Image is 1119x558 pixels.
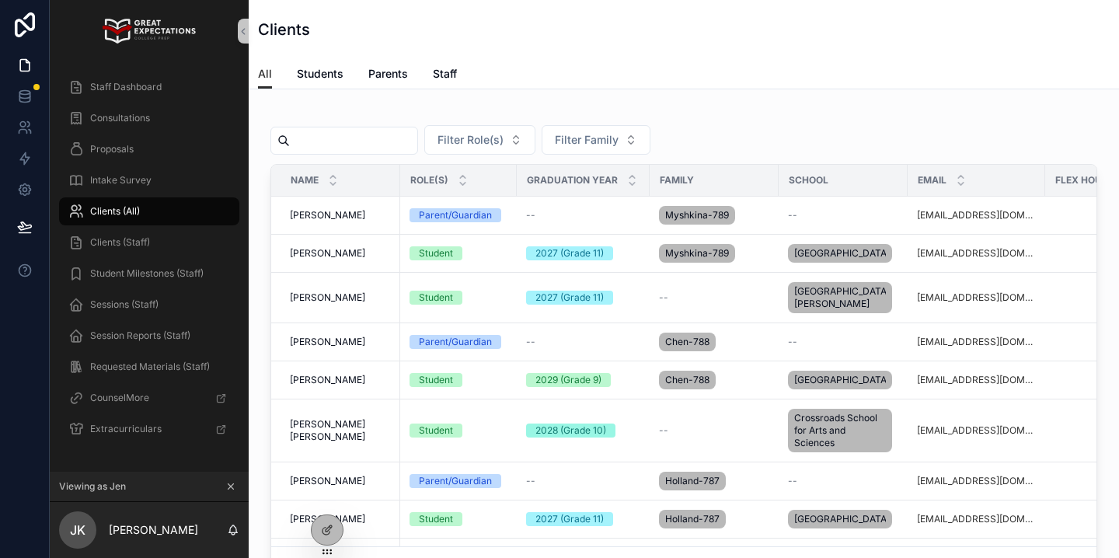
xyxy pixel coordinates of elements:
[794,247,886,260] span: [GEOGRAPHIC_DATA]
[410,373,507,387] a: Student
[788,475,797,487] span: --
[665,247,729,260] span: Myshkina-789
[59,166,239,194] a: Intake Survey
[290,336,391,348] a: [PERSON_NAME]
[109,522,198,538] p: [PERSON_NAME]
[419,373,453,387] div: Student
[90,112,150,124] span: Consultations
[526,373,640,387] a: 2029 (Grade 9)
[659,330,769,354] a: Chen-788
[90,267,204,280] span: Student Milestones (Staff)
[368,60,408,91] a: Parents
[290,475,391,487] a: [PERSON_NAME]
[659,507,769,532] a: Holland-787
[290,209,391,221] a: [PERSON_NAME]
[410,291,507,305] a: Student
[788,406,898,455] a: Crossroads School for Arts and Sciences
[542,125,650,155] button: Select Button
[659,424,769,437] a: --
[90,236,150,249] span: Clients (Staff)
[424,125,535,155] button: Select Button
[297,66,343,82] span: Students
[526,475,640,487] a: --
[527,174,618,187] span: Graduation Year
[794,374,886,386] span: [GEOGRAPHIC_DATA]
[788,209,898,221] a: --
[659,203,769,228] a: Myshkina-789
[70,521,85,539] span: JK
[290,291,391,304] a: [PERSON_NAME]
[526,475,535,487] span: --
[788,368,898,392] a: [GEOGRAPHIC_DATA]
[419,474,492,488] div: Parent/Guardian
[535,512,604,526] div: 2027 (Grade 11)
[410,174,448,187] span: Role(s)
[410,335,507,349] a: Parent/Guardian
[290,374,391,386] a: [PERSON_NAME]
[59,384,239,412] a: CounselMore
[917,209,1036,221] a: [EMAIL_ADDRESS][DOMAIN_NAME]
[410,512,507,526] a: Student
[290,247,391,260] a: [PERSON_NAME]
[410,246,507,260] a: Student
[419,208,492,222] div: Parent/Guardian
[917,374,1036,386] a: [EMAIL_ADDRESS][DOMAIN_NAME]
[410,208,507,222] a: Parent/Guardian
[526,209,640,221] a: --
[419,512,453,526] div: Student
[788,279,898,316] a: [GEOGRAPHIC_DATA][PERSON_NAME]
[794,412,886,449] span: Crossroads School for Arts and Sciences
[290,513,391,525] a: [PERSON_NAME]
[917,291,1036,304] a: [EMAIL_ADDRESS][DOMAIN_NAME]
[526,291,640,305] a: 2027 (Grade 11)
[59,480,126,493] span: Viewing as Jen
[258,19,310,40] h1: Clients
[59,291,239,319] a: Sessions (Staff)
[50,62,249,463] div: scrollable content
[290,513,365,525] span: [PERSON_NAME]
[433,60,457,91] a: Staff
[59,197,239,225] a: Clients (All)
[535,291,604,305] div: 2027 (Grade 11)
[59,73,239,101] a: Staff Dashboard
[526,336,535,348] span: --
[290,247,365,260] span: [PERSON_NAME]
[788,336,797,348] span: --
[659,291,769,304] a: --
[90,205,140,218] span: Clients (All)
[526,209,535,221] span: --
[788,209,797,221] span: --
[659,424,668,437] span: --
[90,143,134,155] span: Proposals
[90,423,162,435] span: Extracurriculars
[526,336,640,348] a: --
[917,336,1036,348] a: [EMAIL_ADDRESS][DOMAIN_NAME]
[59,260,239,288] a: Student Milestones (Staff)
[90,361,210,373] span: Requested Materials (Staff)
[103,19,195,44] img: App logo
[59,322,239,350] a: Session Reports (Staff)
[794,285,886,310] span: [GEOGRAPHIC_DATA][PERSON_NAME]
[419,291,453,305] div: Student
[90,298,159,311] span: Sessions (Staff)
[258,66,272,82] span: All
[59,135,239,163] a: Proposals
[290,336,365,348] span: [PERSON_NAME]
[917,475,1036,487] a: [EMAIL_ADDRESS][DOMAIN_NAME]
[290,475,365,487] span: [PERSON_NAME]
[410,424,507,438] a: Student
[290,418,391,443] a: [PERSON_NAME] [PERSON_NAME]
[368,66,408,82] span: Parents
[410,474,507,488] a: Parent/Guardian
[788,475,898,487] a: --
[794,513,886,525] span: [GEOGRAPHIC_DATA]
[665,336,709,348] span: Chen-788
[290,374,365,386] span: [PERSON_NAME]
[90,392,149,404] span: CounselMore
[526,512,640,526] a: 2027 (Grade 11)
[659,469,769,493] a: Holland-787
